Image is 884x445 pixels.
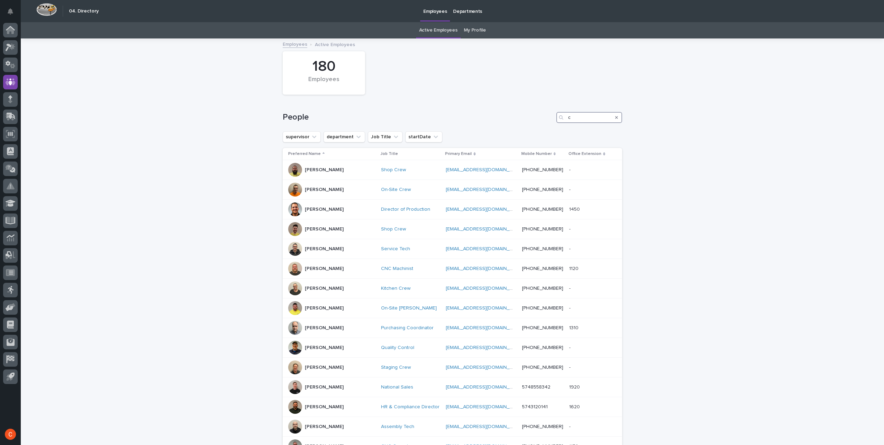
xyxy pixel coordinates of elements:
[381,167,406,173] a: Shop Crew
[283,318,622,338] tr: [PERSON_NAME]Purchasing Coordinator [EMAIL_ADDRESS][DOMAIN_NAME] [PHONE_NUMBER]13101310
[305,404,344,410] p: [PERSON_NAME]
[283,40,307,48] a: Employees
[446,207,524,212] a: [EMAIL_ADDRESS][DOMAIN_NAME]
[305,207,344,212] p: [PERSON_NAME]
[380,150,398,158] p: Job Title
[522,424,563,429] a: [PHONE_NUMBER]
[569,304,572,311] p: -
[283,279,622,298] tr: [PERSON_NAME]Kitchen Crew [EMAIL_ADDRESS][DOMAIN_NAME] [PHONE_NUMBER]--
[522,227,563,232] a: [PHONE_NUMBER]
[381,305,437,311] a: On-Site [PERSON_NAME]
[522,266,563,271] a: [PHONE_NUMBER]
[522,286,563,291] a: [PHONE_NUMBER]
[446,365,524,370] a: [EMAIL_ADDRESS][DOMAIN_NAME]
[445,150,472,158] p: Primary Email
[522,207,563,212] a: [PHONE_NUMBER]
[381,266,413,272] a: CNC Machinist
[305,167,344,173] p: [PERSON_NAME]
[381,246,410,252] a: Service Tech
[381,404,440,410] a: HR & Compliance Director
[381,345,414,351] a: Quality Control
[569,363,572,370] p: -
[522,306,563,311] a: [PHONE_NUMBER]
[294,76,353,90] div: Employees
[9,8,18,19] div: Notifications
[569,284,572,291] p: -
[556,112,622,123] input: Search
[3,427,18,442] button: users-avatar
[381,226,406,232] a: Shop Crew
[569,185,572,193] p: -
[464,22,486,38] a: My Profile
[283,239,622,259] tr: [PERSON_NAME]Service Tech [EMAIL_ADDRESS][DOMAIN_NAME] [PHONE_NUMBER]--
[522,404,548,409] a: 5743120141
[569,324,580,331] p: 1310
[368,131,403,142] button: Job Title
[283,160,622,180] tr: [PERSON_NAME]Shop Crew [EMAIL_ADDRESS][DOMAIN_NAME] [PHONE_NUMBER]--
[446,187,524,192] a: [EMAIL_ADDRESS][DOMAIN_NAME]
[305,226,344,232] p: [PERSON_NAME]
[305,286,344,291] p: [PERSON_NAME]
[305,266,344,272] p: [PERSON_NAME]
[522,246,563,251] a: [PHONE_NUMBER]
[305,384,344,390] p: [PERSON_NAME]
[446,306,524,311] a: [EMAIL_ADDRESS][DOMAIN_NAME]
[521,150,552,158] p: Mobile Number
[305,424,344,430] p: [PERSON_NAME]
[569,403,581,410] p: 1620
[446,385,524,390] a: [EMAIL_ADDRESS][DOMAIN_NAME]
[283,180,622,200] tr: [PERSON_NAME]On-Site Crew [EMAIL_ADDRESS][DOMAIN_NAME] [PHONE_NUMBER]--
[569,422,572,430] p: -
[522,187,563,192] a: [PHONE_NUMBER]
[569,343,572,351] p: -
[446,404,524,409] a: [EMAIL_ADDRESS][DOMAIN_NAME]
[283,112,554,122] h1: People
[381,187,411,193] a: On-Site Crew
[381,384,413,390] a: National Sales
[569,245,572,252] p: -
[522,167,563,172] a: [PHONE_NUMBER]
[446,325,524,330] a: [EMAIL_ADDRESS][DOMAIN_NAME]
[305,325,344,331] p: [PERSON_NAME]
[522,325,563,330] a: [PHONE_NUMBER]
[381,207,430,212] a: Director of Production
[569,264,580,272] p: 1120
[569,166,572,173] p: -
[283,377,622,397] tr: [PERSON_NAME]National Sales [EMAIL_ADDRESS][DOMAIN_NAME] 574855834219201920
[446,345,524,350] a: [EMAIL_ADDRESS][DOMAIN_NAME]
[283,200,622,219] tr: [PERSON_NAME]Director of Production [EMAIL_ADDRESS][DOMAIN_NAME] [PHONE_NUMBER]14501450
[283,358,622,377] tr: [PERSON_NAME]Staging Crew [EMAIL_ADDRESS][DOMAIN_NAME] [PHONE_NUMBER]--
[381,286,410,291] a: Kitchen Crew
[381,365,411,370] a: Staging Crew
[3,4,18,19] button: Notifications
[305,187,344,193] p: [PERSON_NAME]
[522,345,563,350] a: [PHONE_NUMBER]
[446,286,524,291] a: [EMAIL_ADDRESS][DOMAIN_NAME]
[69,8,99,14] h2: 04. Directory
[283,259,622,279] tr: [PERSON_NAME]CNC Machinist [EMAIL_ADDRESS][DOMAIN_NAME] [PHONE_NUMBER]11201120
[568,150,601,158] p: Office Extension
[305,345,344,351] p: [PERSON_NAME]
[381,424,414,430] a: Assembly Tech
[283,338,622,358] tr: [PERSON_NAME]Quality Control [EMAIL_ADDRESS][DOMAIN_NAME] [PHONE_NUMBER]--
[305,365,344,370] p: [PERSON_NAME]
[315,40,355,48] p: Active Employees
[283,298,622,318] tr: [PERSON_NAME]On-Site [PERSON_NAME] [EMAIL_ADDRESS][DOMAIN_NAME] [PHONE_NUMBER]--
[283,131,321,142] button: supervisor
[446,266,524,271] a: [EMAIL_ADDRESS][DOMAIN_NAME]
[405,131,442,142] button: startDate
[283,219,622,239] tr: [PERSON_NAME]Shop Crew [EMAIL_ADDRESS][DOMAIN_NAME] [PHONE_NUMBER]--
[569,383,581,390] p: 1920
[446,227,524,232] a: [EMAIL_ADDRESS][DOMAIN_NAME]
[324,131,365,142] button: department
[522,365,563,370] a: [PHONE_NUMBER]
[419,22,458,38] a: Active Employees
[522,385,550,390] a: 5748558342
[446,424,524,429] a: [EMAIL_ADDRESS][DOMAIN_NAME]
[446,167,524,172] a: [EMAIL_ADDRESS][DOMAIN_NAME]
[569,205,581,212] p: 1450
[283,397,622,417] tr: [PERSON_NAME]HR & Compliance Director [EMAIL_ADDRESS][DOMAIN_NAME] 574312014116201620
[294,58,353,75] div: 180
[305,246,344,252] p: [PERSON_NAME]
